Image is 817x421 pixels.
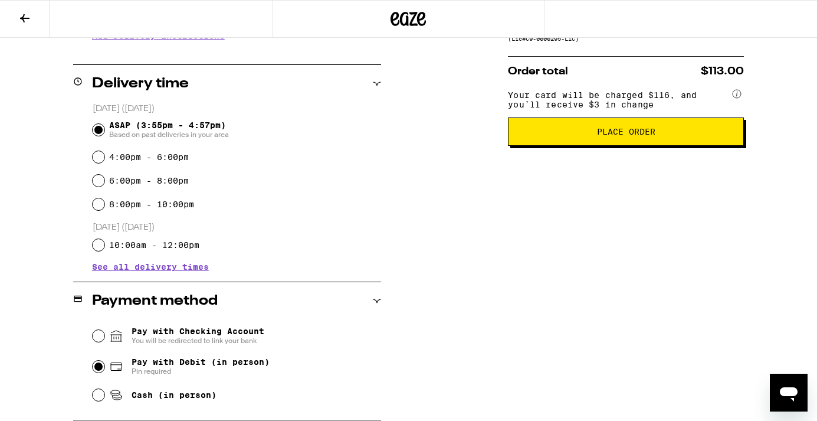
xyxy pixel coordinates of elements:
[109,240,199,250] label: 10:00am - 12:00pm
[132,367,270,376] span: Pin required
[132,327,264,345] span: Pay with Checking Account
[597,128,655,136] span: Place Order
[92,77,189,91] h2: Delivery time
[92,294,218,308] h2: Payment method
[109,120,229,139] span: ASAP (3:55pm - 4:57pm)
[132,390,216,400] span: Cash (in person)
[132,336,264,345] span: You will be redirected to link your bank
[109,152,189,162] label: 4:00pm - 6:00pm
[508,66,568,77] span: Order total
[132,357,270,367] span: Pay with Debit (in person)
[92,263,209,271] button: See all delivery times
[109,130,229,139] span: Based on past deliveries in your area
[109,176,189,185] label: 6:00pm - 8:00pm
[93,222,381,233] p: [DATE] ([DATE])
[93,103,381,115] p: [DATE] ([DATE])
[770,374,808,412] iframe: Button to launch messaging window
[508,118,744,146] button: Place Order
[92,49,381,58] p: We'll contact you at [PHONE_NUMBER] when we arrive
[701,66,744,77] span: $113.00
[109,200,194,209] label: 8:00pm - 10:00pm
[508,86,730,109] span: Your card will be charged $116, and you’ll receive $3 in change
